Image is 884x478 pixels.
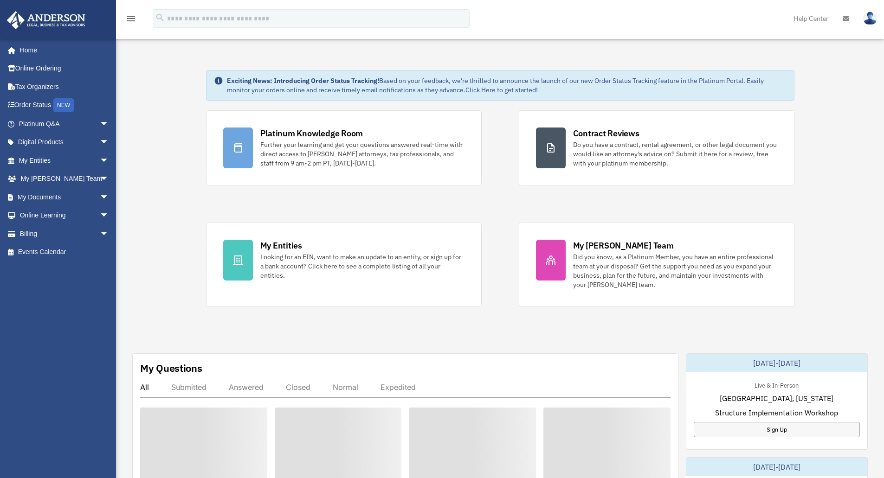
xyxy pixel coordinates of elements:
div: Expedited [381,382,416,392]
div: [DATE]-[DATE] [686,458,867,476]
span: arrow_drop_down [100,206,118,225]
a: menu [125,16,136,24]
a: My [PERSON_NAME] Team Did you know, as a Platinum Member, you have an entire professional team at... [519,223,794,306]
div: Further your learning and get your questions answered real-time with direct access to [PERSON_NAM... [260,140,465,168]
a: My [PERSON_NAME] Teamarrow_drop_down [6,170,123,188]
span: arrow_drop_down [100,224,118,243]
div: Live & In-Person [747,380,806,389]
img: Anderson Advisors Platinum Portal [4,11,88,29]
span: arrow_drop_down [100,151,118,170]
a: Digital Productsarrow_drop_down [6,133,123,152]
span: arrow_drop_down [100,115,118,134]
a: Order StatusNEW [6,96,123,115]
div: My [PERSON_NAME] Team [573,240,674,251]
div: My Entities [260,240,302,251]
div: Closed [286,382,310,392]
strong: Exciting News: Introducing Order Status Tracking! [227,76,379,85]
a: Sign Up [694,422,860,437]
a: Billingarrow_drop_down [6,224,123,243]
span: [GEOGRAPHIC_DATA], [US_STATE] [720,393,833,404]
a: My Entitiesarrow_drop_down [6,151,123,170]
a: Contract Reviews Do you have a contract, rental agreement, or other legal document you would like... [519,110,794,185]
div: Based on your feedback, we're thrilled to announce the launch of our new Order Status Tracking fe... [227,76,787,95]
div: Do you have a contract, rental agreement, or other legal document you would like an attorney's ad... [573,140,777,168]
div: NEW [53,98,74,112]
a: Tax Organizers [6,77,123,96]
a: My Entities Looking for an EIN, want to make an update to an entity, or sign up for a bank accoun... [206,223,482,306]
a: Platinum Q&Aarrow_drop_down [6,115,123,133]
i: search [155,13,165,23]
div: Answered [229,382,264,392]
div: Platinum Knowledge Room [260,127,363,139]
div: My Questions [140,361,202,375]
a: Home [6,41,118,59]
span: arrow_drop_down [100,188,118,207]
div: Submitted [171,382,206,392]
div: All [140,382,149,392]
div: Contract Reviews [573,127,639,139]
div: Looking for an EIN, want to make an update to an entity, or sign up for a bank account? Click her... [260,252,465,280]
span: arrow_drop_down [100,170,118,189]
div: Normal [333,382,358,392]
div: Did you know, as a Platinum Member, you have an entire professional team at your disposal? Get th... [573,252,777,289]
a: Click Here to get started! [465,86,538,94]
a: Platinum Knowledge Room Further your learning and get your questions answered real-time with dire... [206,110,482,185]
img: User Pic [863,12,877,25]
i: menu [125,13,136,24]
span: arrow_drop_down [100,133,118,152]
a: Events Calendar [6,243,123,261]
span: Structure Implementation Workshop [715,407,838,418]
a: Online Ordering [6,59,123,78]
a: Online Learningarrow_drop_down [6,206,123,225]
div: [DATE]-[DATE] [686,354,867,372]
a: My Documentsarrow_drop_down [6,188,123,206]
